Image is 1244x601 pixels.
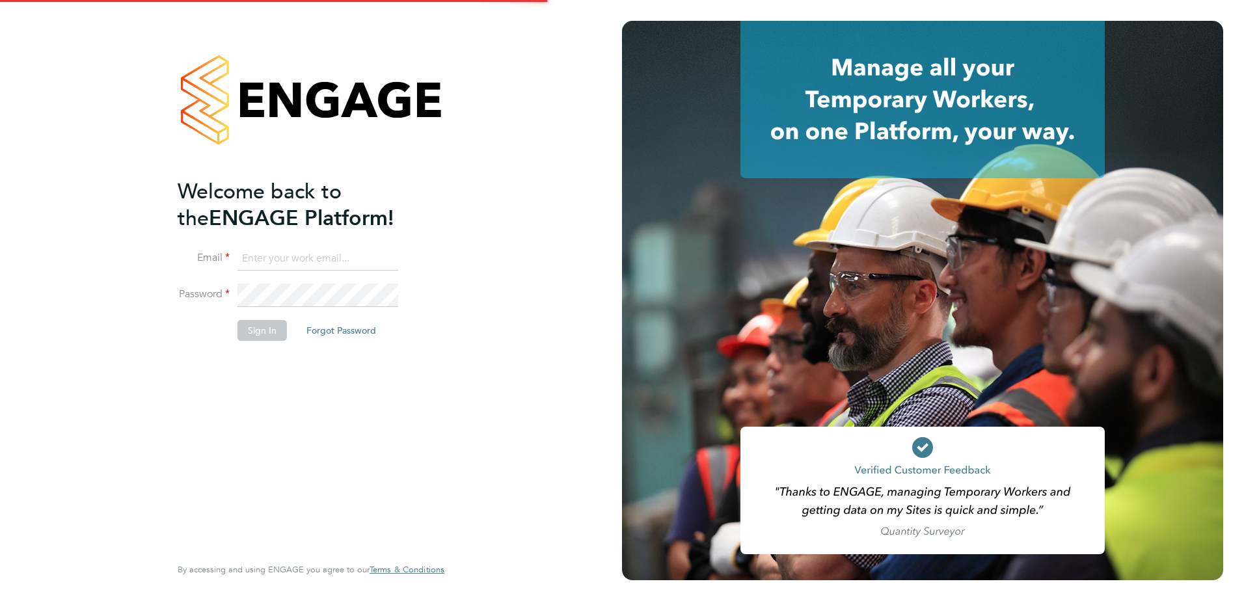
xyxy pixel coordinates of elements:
[370,564,444,575] span: Terms & Conditions
[237,247,398,271] input: Enter your work email...
[178,179,342,231] span: Welcome back to the
[178,251,230,265] label: Email
[178,178,431,232] h2: ENGAGE Platform!
[296,320,386,341] button: Forgot Password
[178,564,444,575] span: By accessing and using ENGAGE you agree to our
[370,565,444,575] a: Terms & Conditions
[178,287,230,301] label: Password
[237,320,287,341] button: Sign In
